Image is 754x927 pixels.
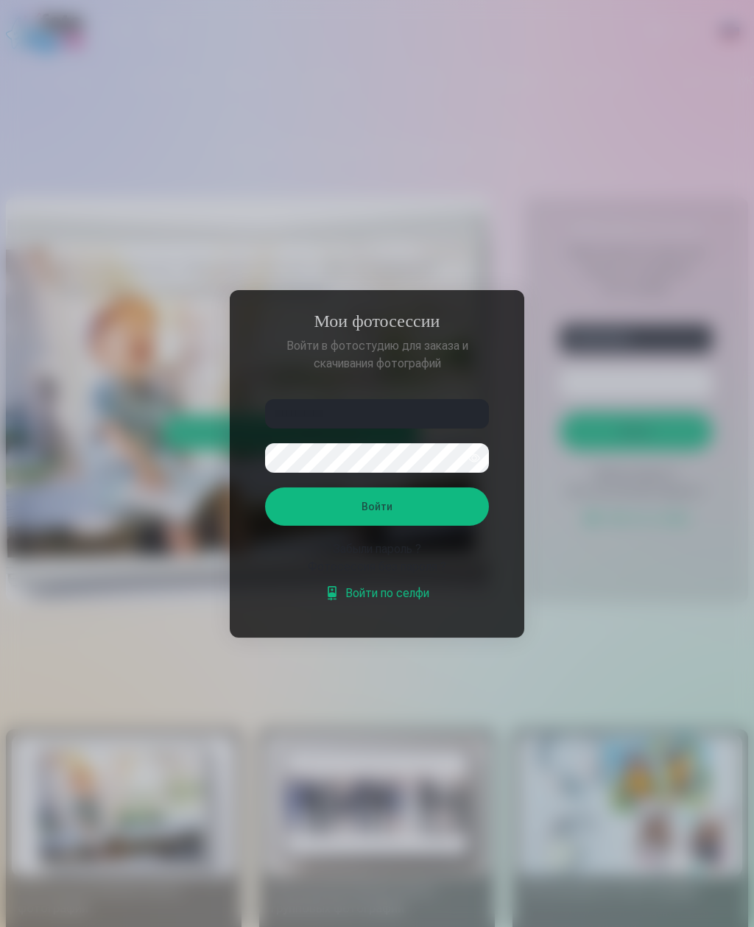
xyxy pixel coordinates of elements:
p: Войти в фотостудию для заказа и скачивания фотографий [250,337,504,373]
a: Войти по селфи [325,585,429,602]
button: Войти [265,487,489,526]
div: Забыли пароль ? [265,540,489,558]
div: Фотосессия без пароля ? [265,558,489,576]
h4: Мои фотосессии [250,311,504,337]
